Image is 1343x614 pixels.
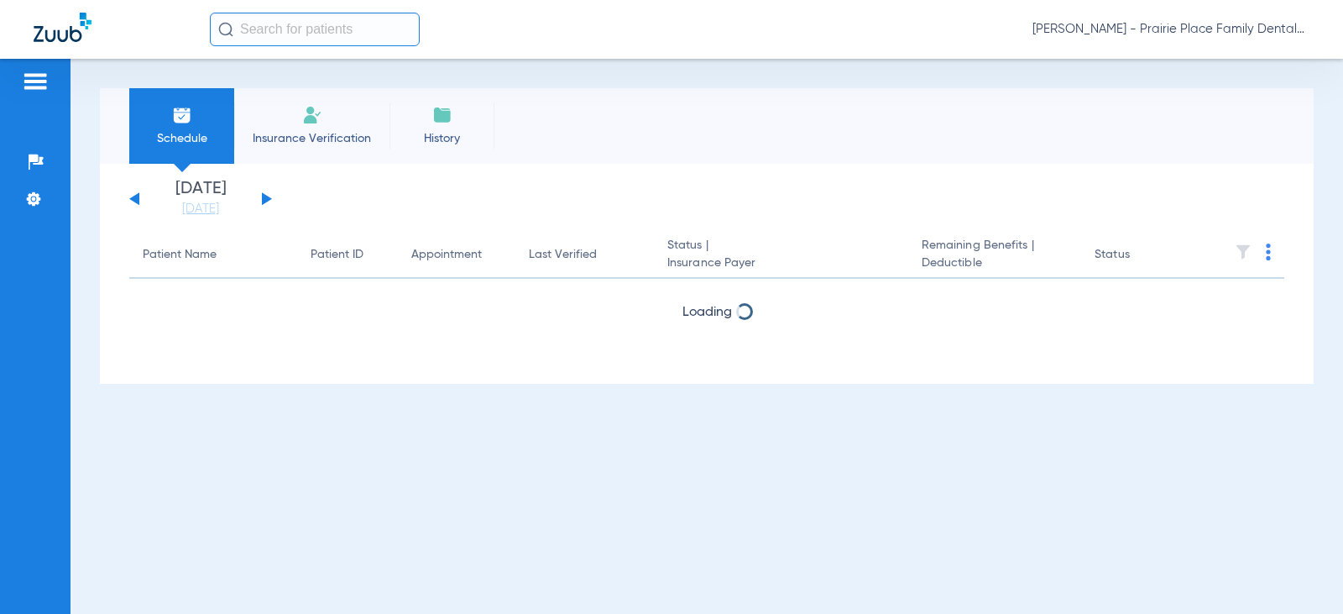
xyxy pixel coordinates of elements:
input: Search for patients [210,13,420,46]
div: Last Verified [529,246,640,264]
th: Status [1081,232,1194,279]
span: History [402,130,482,147]
span: Deductible [922,255,1068,272]
span: Loading [682,306,732,319]
span: [PERSON_NAME] - Prairie Place Family Dental [1032,21,1309,38]
a: [DATE] [150,201,251,218]
img: Zuub Logo [34,13,91,42]
img: Schedule [172,105,192,125]
div: Last Verified [529,246,597,264]
div: Patient Name [143,246,284,264]
div: Appointment [411,246,482,264]
span: Insurance Payer [667,255,895,272]
div: Appointment [411,246,502,264]
div: Patient Name [143,246,217,264]
div: Patient ID [311,246,384,264]
img: hamburger-icon [22,71,49,92]
th: Status | [654,232,908,279]
img: filter.svg [1235,244,1252,260]
li: [DATE] [150,181,251,218]
th: Remaining Benefits | [908,232,1081,279]
img: group-dot-blue.svg [1266,244,1271,260]
img: Manual Insurance Verification [302,105,322,125]
span: Insurance Verification [247,130,377,147]
span: Schedule [142,130,222,147]
div: Patient ID [311,246,363,264]
img: History [432,105,452,125]
img: Search Icon [218,22,233,37]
